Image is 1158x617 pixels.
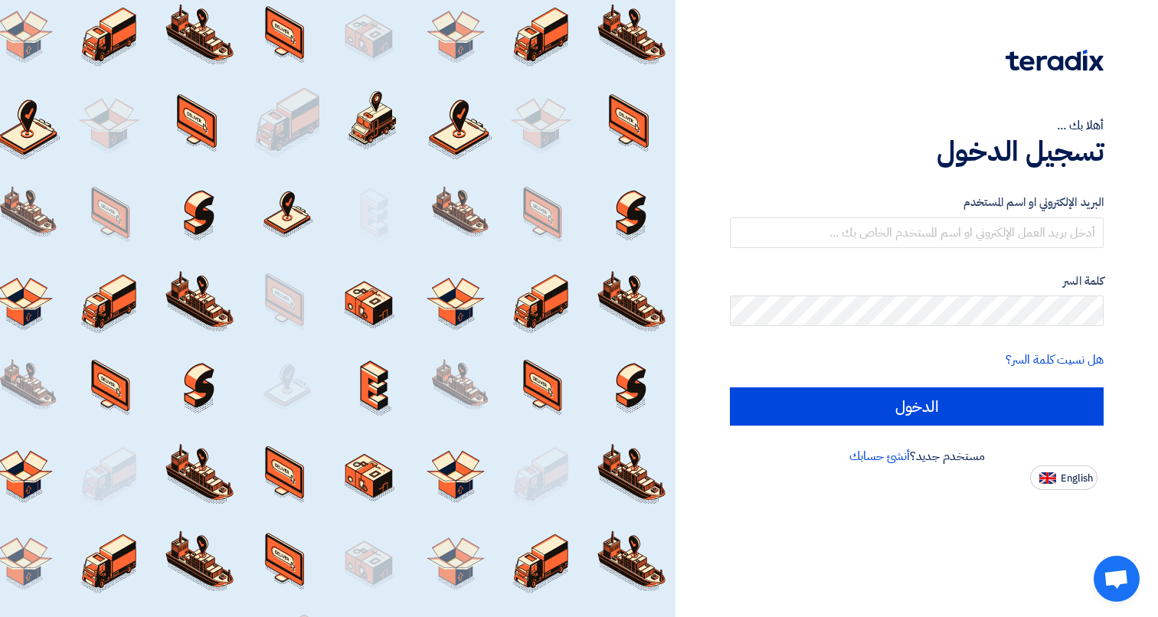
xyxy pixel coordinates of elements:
[1006,351,1104,369] a: هل نسيت كلمة السر؟
[730,387,1104,426] input: الدخول
[730,217,1104,248] input: أدخل بريد العمل الإلكتروني او اسم المستخدم الخاص بك ...
[730,135,1104,168] h1: تسجيل الدخول
[730,273,1104,290] label: كلمة السر
[730,447,1104,465] div: مستخدم جديد؟
[730,116,1104,135] div: أهلا بك ...
[849,447,910,465] a: أنشئ حسابك
[1039,472,1056,484] img: en-US.png
[730,194,1104,211] label: البريد الإلكتروني او اسم المستخدم
[1094,556,1140,602] a: Open chat
[1061,473,1093,484] span: English
[1006,50,1104,71] img: Teradix logo
[1030,465,1097,490] button: English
